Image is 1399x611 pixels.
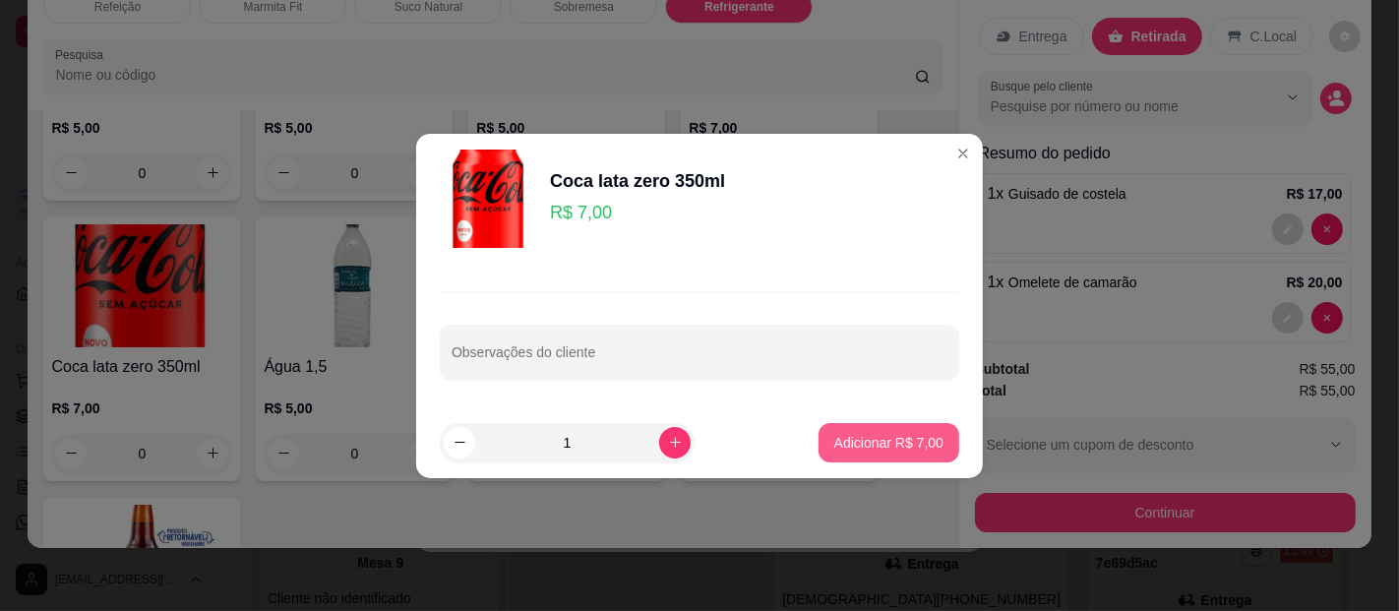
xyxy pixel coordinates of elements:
input: Observações do cliente [452,350,947,370]
img: product-image [440,150,538,248]
button: Adicionar R$ 7,00 [819,423,959,462]
p: R$ 7,00 [550,199,725,226]
p: Adicionar R$ 7,00 [834,433,943,453]
button: decrease-product-quantity [444,427,475,458]
button: Close [947,138,979,169]
button: increase-product-quantity [659,427,691,458]
div: Coca lata zero 350ml [550,167,725,195]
